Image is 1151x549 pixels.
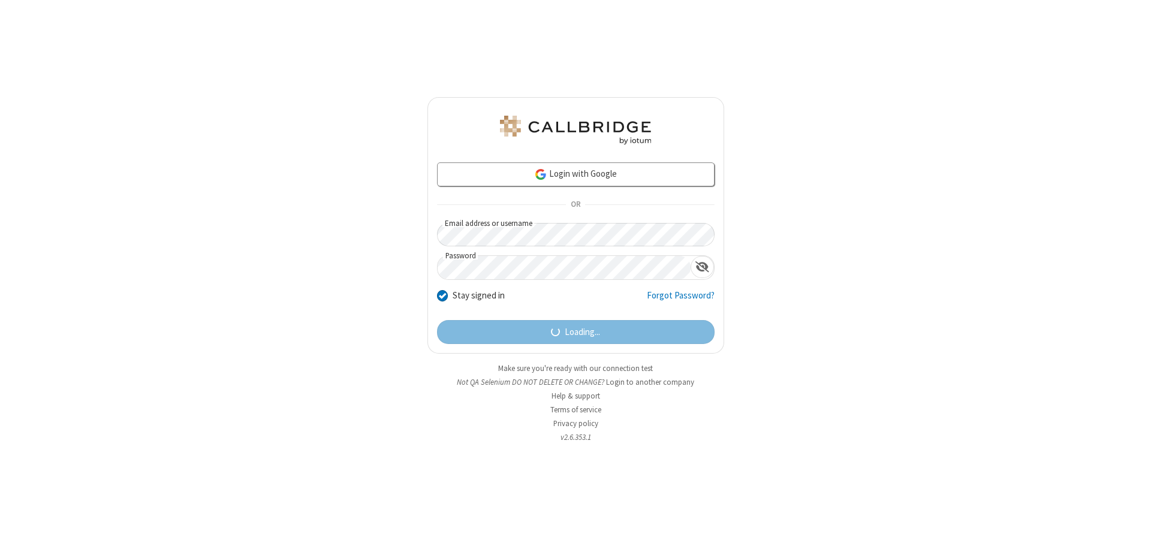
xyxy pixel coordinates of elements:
div: Show password [691,256,714,278]
a: Login with Google [437,162,715,186]
a: Privacy policy [553,418,598,429]
a: Make sure you're ready with our connection test [498,363,653,373]
input: Email address or username [437,223,715,246]
iframe: Chat [1121,518,1142,541]
button: Loading... [437,320,715,344]
span: Loading... [565,325,600,339]
li: Not QA Selenium DO NOT DELETE OR CHANGE? [427,376,724,388]
a: Terms of service [550,405,601,415]
img: google-icon.png [534,168,547,181]
a: Help & support [552,391,600,401]
img: QA Selenium DO NOT DELETE OR CHANGE [498,116,653,144]
label: Stay signed in [453,289,505,303]
button: Login to another company [606,376,694,388]
a: Forgot Password? [647,289,715,312]
span: OR [566,197,585,213]
input: Password [438,256,691,279]
li: v2.6.353.1 [427,432,724,443]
